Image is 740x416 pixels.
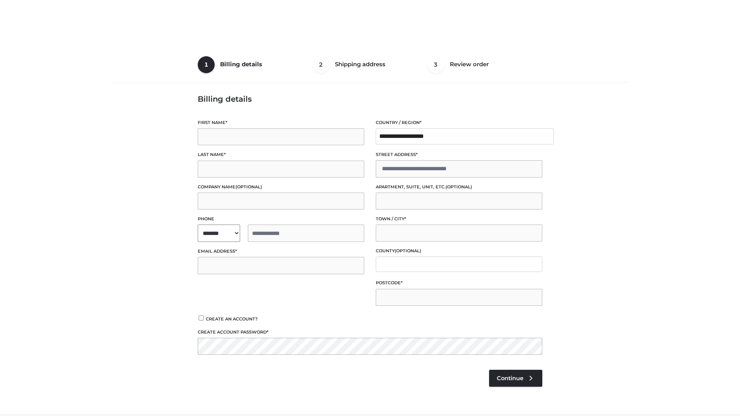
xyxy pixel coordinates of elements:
label: Create account password [198,329,542,336]
label: Street address [376,151,542,158]
label: Last name [198,151,364,158]
span: 1 [198,56,215,73]
label: Country / Region [376,119,542,126]
label: Company name [198,183,364,191]
label: Postcode [376,279,542,287]
span: Review order [450,60,489,68]
label: Email address [198,248,364,255]
span: 2 [313,56,330,73]
a: Continue [489,370,542,387]
label: First name [198,119,364,126]
span: 3 [427,56,444,73]
h3: Billing details [198,94,542,104]
label: County [376,247,542,255]
input: Create an account? [198,315,205,320]
label: Town / City [376,215,542,223]
span: Shipping address [335,60,385,68]
span: Continue [497,375,523,382]
span: (optional) [446,184,472,190]
span: (optional) [235,184,262,190]
label: Apartment, suite, unit, etc. [376,183,542,191]
span: Create an account? [206,316,258,322]
label: Phone [198,215,364,223]
span: Billing details [220,60,262,68]
span: (optional) [395,248,421,253]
